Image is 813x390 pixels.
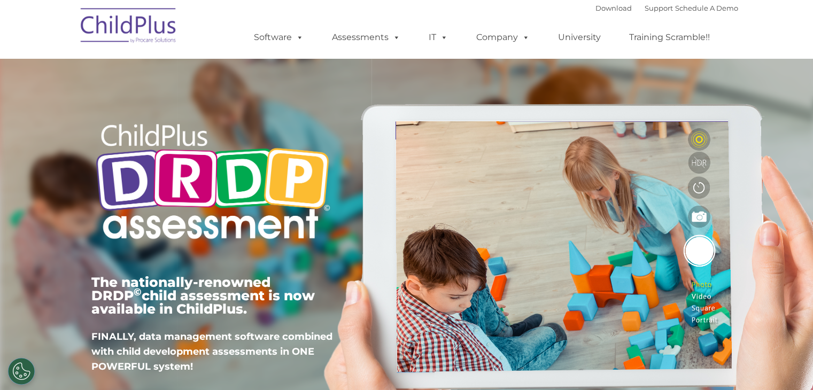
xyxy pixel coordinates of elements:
[675,4,738,12] a: Schedule A Demo
[618,27,721,48] a: Training Scramble!!
[645,4,673,12] a: Support
[466,27,540,48] a: Company
[547,27,611,48] a: University
[321,27,411,48] a: Assessments
[91,331,332,372] span: FINALLY, data management software combined with child development assessments in ONE POWERFUL sys...
[134,286,142,298] sup: ©
[91,274,315,317] span: The nationally-renowned DRDP child assessment is now available in ChildPlus.
[243,27,314,48] a: Software
[595,4,632,12] a: Download
[8,358,35,385] button: Cookies Settings
[418,27,459,48] a: IT
[595,4,738,12] font: |
[91,110,334,257] img: Copyright - DRDP Logo Light
[75,1,182,54] img: ChildPlus by Procare Solutions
